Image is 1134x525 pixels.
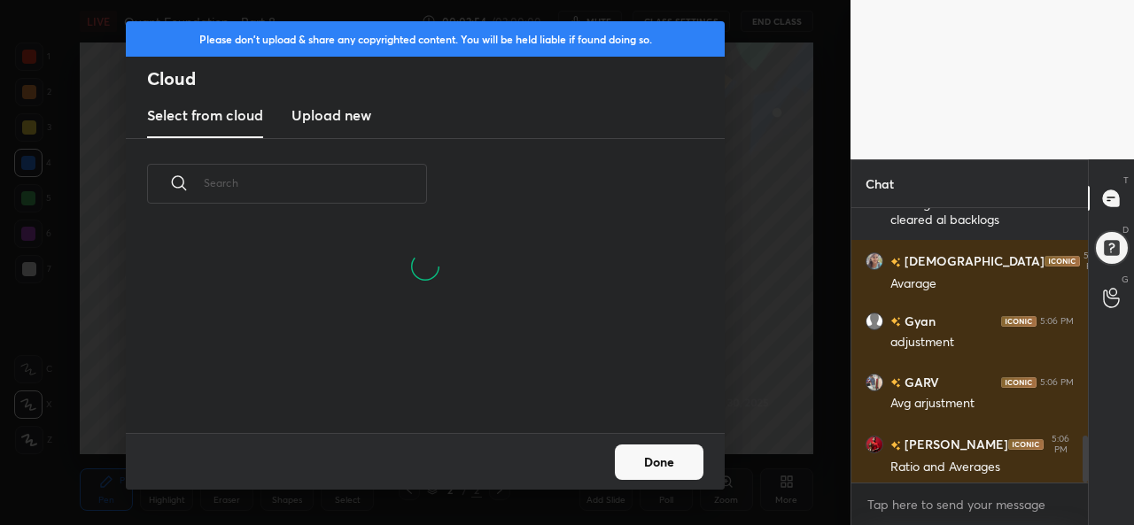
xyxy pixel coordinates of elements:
div: 5:06 PM [1040,316,1074,327]
p: Chat [851,160,908,207]
img: 78d5795ec52b49498a1cb2edf151319e.jpg [866,252,883,270]
h3: Select from cloud [147,104,263,126]
img: iconic-dark.1390631f.png [1045,256,1080,266]
img: default.png [866,313,883,330]
img: 1a086b7131594b32929db3e16e6f4127.74972743_3 [866,374,883,391]
button: Done [615,444,703,480]
img: iconic-dark.1390631f.png [1008,439,1044,450]
p: D [1122,223,1129,236]
p: G [1122,273,1129,286]
div: 5:06 PM [1047,434,1074,455]
img: no-rating-badge.077c3623.svg [890,378,901,388]
div: Ratio and Averages [890,459,1074,476]
h6: Gyan [901,312,936,330]
img: iconic-dark.1390631f.png [1001,377,1037,388]
h6: [PERSON_NAME] [901,436,1008,454]
h2: Cloud [147,67,725,90]
h3: Upload new [291,104,371,126]
p: T [1123,174,1129,187]
div: adjustment [890,334,1074,351]
h6: [DEMOGRAPHIC_DATA] [901,252,1045,271]
img: 3900e36fed3545ecae7d741ee4afe438.jpg [866,436,883,453]
div: Avg arjustment [890,395,1074,413]
input: Search [204,145,427,220]
div: grid [851,208,1088,483]
img: no-rating-badge.077c3623.svg [890,258,901,267]
div: Joining the first live session but cleared al backlogs [890,196,1074,229]
div: Please don't upload & share any copyrighted content. You will be held liable if found doing so. [126,21,725,57]
div: 5:06 PM [1040,377,1074,388]
div: Avarage [890,275,1074,293]
img: no-rating-badge.077c3623.svg [890,317,901,327]
img: iconic-dark.1390631f.png [1001,316,1037,327]
h6: GARV [901,373,939,391]
img: no-rating-badge.077c3623.svg [890,441,901,451]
